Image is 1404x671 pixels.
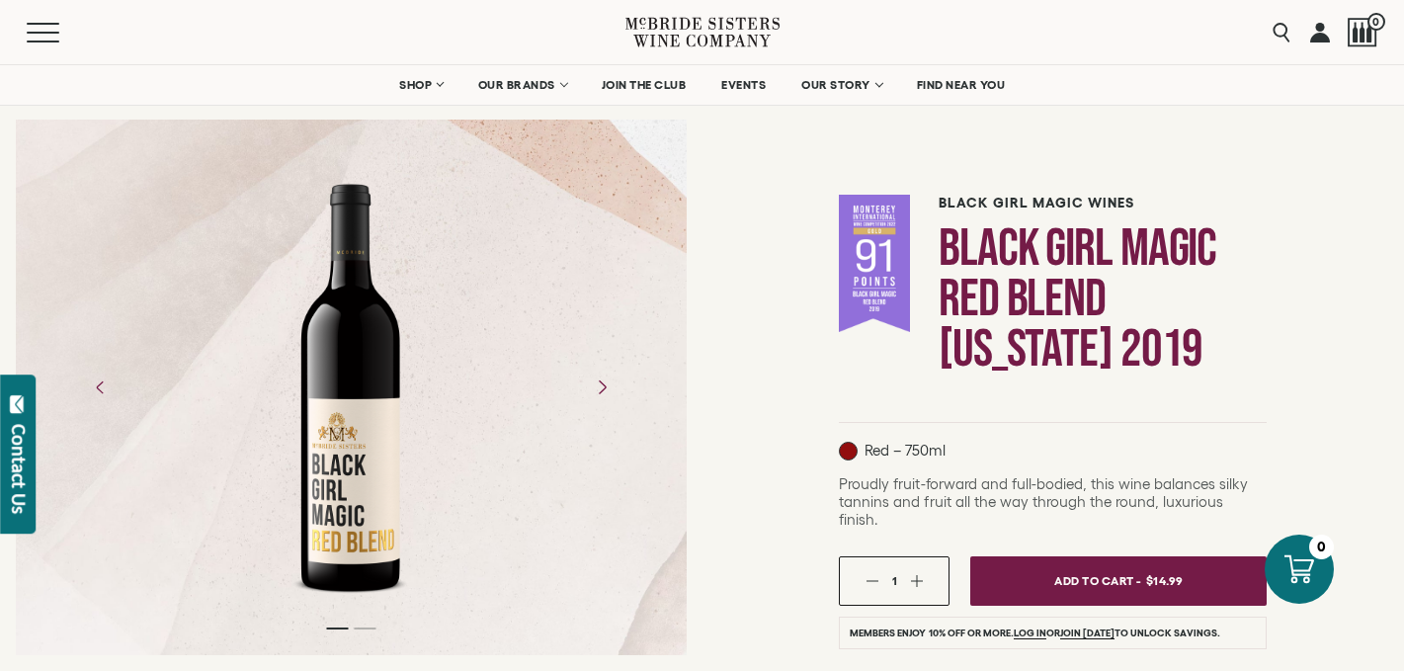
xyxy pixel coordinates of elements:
a: JOIN THE CLUB [589,65,700,105]
span: Proudly fruit-forward and full-bodied, this wine balances silky tannins and fruit all the way thr... [839,475,1248,528]
li: Page dot 2 [354,628,375,629]
span: $14.99 [1146,566,1184,595]
span: 0 [1367,13,1385,31]
a: OUR STORY [788,65,894,105]
span: EVENTS [721,78,766,92]
a: SHOP [386,65,455,105]
button: Next [573,359,629,415]
a: Log in [1014,628,1046,639]
h6: Black Girl Magic Wines [939,195,1267,211]
button: Add To Cart - $14.99 [970,556,1267,606]
a: OUR BRANDS [465,65,579,105]
p: Red – 750ml [839,442,946,461]
div: Contact Us [9,424,29,514]
h1: Black Girl Magic Red Blend [US_STATE] 2019 [939,223,1267,375]
li: Members enjoy 10% off or more. or to unlock savings. [839,617,1267,649]
span: FIND NEAR YOU [917,78,1006,92]
div: 0 [1309,535,1334,559]
button: Previous [75,362,126,413]
span: Add To Cart - [1054,566,1141,595]
span: 1 [892,574,897,587]
span: SHOP [399,78,433,92]
a: EVENTS [708,65,779,105]
button: Mobile Menu Trigger [27,23,98,42]
a: FIND NEAR YOU [904,65,1019,105]
li: Page dot 1 [326,628,348,629]
span: JOIN THE CLUB [602,78,687,92]
a: join [DATE] [1060,628,1115,639]
span: OUR STORY [801,78,870,92]
span: OUR BRANDS [478,78,555,92]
